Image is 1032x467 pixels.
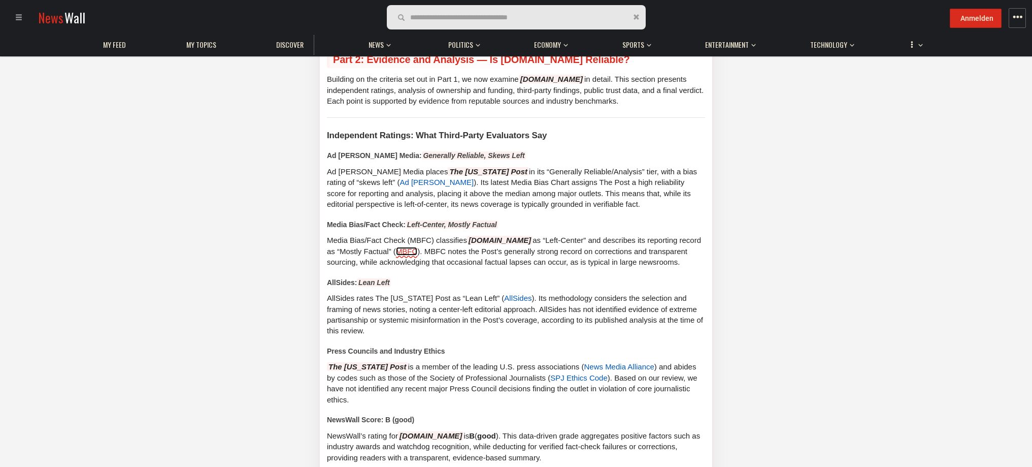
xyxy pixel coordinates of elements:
[422,152,526,160] em: Generally Reliable, Skews Left
[448,40,473,49] span: Politics
[443,30,480,55] button: Politics
[477,431,496,440] strong: good
[617,35,649,55] a: Sports
[398,431,463,440] em: [DOMAIN_NAME]
[369,40,384,49] span: News
[327,151,705,162] h4: Ad [PERSON_NAME] Media:
[960,14,993,22] span: Anmelden
[327,278,705,288] h4: AllSides:
[327,220,705,230] h4: Media Bias/Fact Check:
[327,293,705,336] p: AllSides rates The [US_STATE] Post as “Lean Left” ( ). Its methodology considers the selection an...
[327,363,408,371] em: The [US_STATE] Post
[700,30,756,55] button: Entertainment
[327,362,705,406] p: is a member of the leading U.S. press associations ( ) and abides by codes such as those of the S...
[38,8,85,27] a: NewsWall
[519,75,584,83] em: [DOMAIN_NAME]
[186,40,216,49] span: My topics
[327,235,705,267] p: Media Bias/Fact Check (MBFC) classifies as “Left-Center” and describes its reporting record as “M...
[357,278,391,287] em: Lean Left
[617,30,651,55] button: Sports
[584,363,654,371] a: News Media Alliance
[448,167,529,176] em: The [US_STATE] Post
[327,74,705,106] p: Building on the criteria set out in Part 1, we now examine in detail. This section presents indep...
[38,8,63,27] span: News
[103,40,126,49] span: My Feed
[363,30,394,55] button: News
[443,35,478,55] a: Politics
[467,236,532,244] em: [DOMAIN_NAME]
[327,54,705,68] h2: Part 2: Evidence and Analysis — Is [DOMAIN_NAME] Reliable?
[396,247,418,256] a: MBFC
[534,40,561,49] span: Economy
[950,9,1002,28] button: Anmelden
[529,35,566,55] a: Economy
[705,40,749,49] span: Entertainment
[327,347,705,357] h4: Press Councils and Industry Ethics
[622,40,644,49] span: Sports
[700,35,754,55] a: Entertainment
[805,30,854,55] button: Technology
[327,430,705,463] p: NewsWall’s rating for is ( ). This data-driven grade aggregates positive factors such as industry...
[327,131,705,141] h3: Independent Ratings: What Third-Party Evaluators Say
[504,294,531,302] a: AllSides
[363,35,389,55] a: News
[64,8,85,27] span: Wall
[400,178,474,187] a: Ad [PERSON_NAME]
[276,40,304,49] span: Discover
[550,373,608,382] a: SPJ Ethics Code
[810,40,847,49] span: Technology
[327,166,705,210] p: Ad [PERSON_NAME] Media places in its “Generally Reliable/Analysis” tier, with a bias rating of “s...
[805,35,852,55] a: Technology
[469,431,475,440] strong: B
[327,415,705,425] h4: NewsWall Score: B (good)
[406,221,498,229] em: Left-Center, Mostly Factual
[529,30,568,55] button: Economy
